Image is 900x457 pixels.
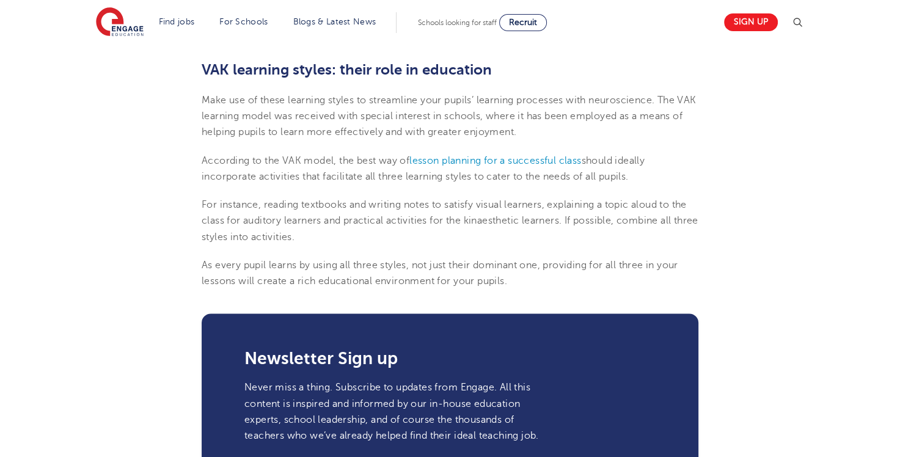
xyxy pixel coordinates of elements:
[418,18,497,27] span: Schools looking for staff
[202,199,698,243] span: For instance, reading textbooks and writing notes to satisfy visual learners, explaining a topic ...
[499,14,547,31] a: Recruit
[724,13,778,31] a: Sign up
[202,155,645,182] span: should ideally incorporate activities that facilitate all three learning styles to cater to the n...
[219,17,268,26] a: For Schools
[244,350,656,367] h3: Newsletter Sign up
[409,155,581,166] a: lesson planning for a successful class
[202,95,696,138] span: Make use of these learning styles to streamline your pupils’ learning processes with neuroscience...
[202,260,678,287] span: As every pupil learns by using all three styles, not just their dominant one, providing for all t...
[244,379,544,444] p: Never miss a thing. Subscribe to updates from Engage. All this content is inspired and informed b...
[509,18,537,27] span: Recruit
[293,17,376,26] a: Blogs & Latest News
[202,61,492,78] b: VAK learning styles: their role in education
[202,155,409,166] span: According to the VAK model, the best way of
[96,7,144,38] img: Engage Education
[159,17,195,26] a: Find jobs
